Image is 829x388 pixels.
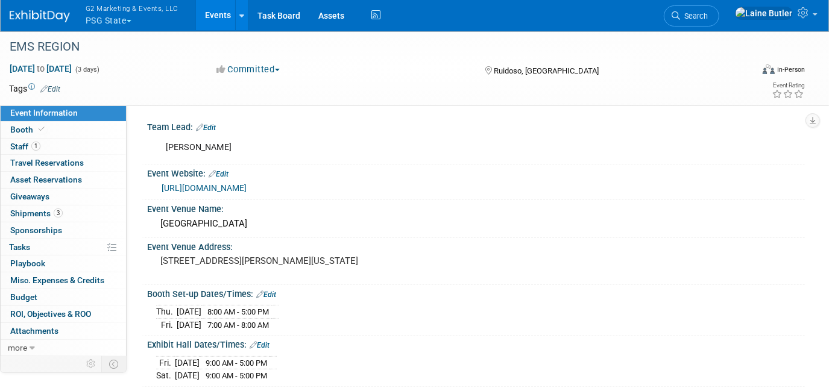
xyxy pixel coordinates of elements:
span: Staff [10,142,40,151]
a: Travel Reservations [1,155,126,171]
a: Giveaways [1,189,126,205]
span: 9:00 AM - 5:00 PM [206,358,267,368]
div: Event Website: [147,164,805,180]
span: 9:00 AM - 5:00 PM [206,371,267,380]
a: Staff1 [1,139,126,155]
div: Event Venue Name: [147,200,805,215]
span: G2 Marketing & Events, LLC [86,2,178,14]
div: Exhibit Hall Dates/Times: [147,336,805,351]
span: 3 [54,208,63,217]
a: Search [664,5,719,27]
a: Misc. Expenses & Credits [1,272,126,289]
a: Edit [40,85,60,93]
td: Fri. [156,318,177,331]
td: Sat. [156,369,175,382]
span: ROI, Objectives & ROO [10,309,91,319]
span: Booth [10,125,47,134]
span: Asset Reservations [10,175,82,184]
img: Format-Inperson.png [763,64,775,74]
a: Attachments [1,323,126,339]
span: Search [680,11,708,20]
a: Edit [209,170,229,178]
span: 1 [31,142,40,151]
td: Fri. [156,356,175,369]
td: [DATE] [175,369,200,382]
a: Event Information [1,105,126,121]
div: Event Format [687,63,805,81]
span: Attachments [10,326,58,336]
a: Edit [256,290,276,299]
div: Team Lead: [147,118,805,134]
span: (3 days) [74,66,99,74]
button: Committed [213,63,285,76]
a: Edit [250,341,270,349]
a: Tasks [1,239,126,255]
div: [PERSON_NAME] [157,136,677,160]
a: Playbook [1,255,126,272]
a: Sponsorships [1,222,126,239]
img: Laine Butler [735,7,793,20]
span: Event Information [10,108,78,117]
div: Booth Set-up Dates/Times: [147,285,805,301]
a: Edit [196,124,216,132]
span: Shipments [10,208,63,218]
div: [GEOGRAPHIC_DATA] [156,214,796,233]
td: [DATE] [177,305,201,319]
span: Giveaways [10,192,49,201]
td: [DATE] [175,356,200,369]
div: EMS REGION [5,36,737,58]
a: Booth [1,122,126,138]
a: more [1,340,126,356]
td: [DATE] [177,318,201,331]
div: In-Person [777,65,805,74]
i: Booth reservation complete [39,126,45,133]
a: [URL][DOMAIN_NAME] [162,183,247,193]
a: Asset Reservations [1,172,126,188]
td: Tags [9,83,60,95]
span: 7:00 AM - 8:00 AM [207,321,269,330]
a: Shipments3 [1,205,126,222]
span: to [35,64,46,74]
span: Playbook [10,258,45,268]
pre: [STREET_ADDRESS][PERSON_NAME][US_STATE] [160,255,408,266]
span: more [8,343,27,352]
div: Event Rating [772,83,804,89]
span: Budget [10,292,37,302]
span: Ruidoso, [GEOGRAPHIC_DATA] [494,66,599,75]
span: Sponsorships [10,225,62,235]
td: Thu. [156,305,177,319]
img: ExhibitDay [10,10,70,22]
span: 8:00 AM - 5:00 PM [207,307,269,316]
td: Personalize Event Tab Strip [81,356,102,372]
a: ROI, Objectives & ROO [1,306,126,322]
span: [DATE] [DATE] [9,63,72,74]
div: Event Venue Address: [147,238,805,253]
td: Toggle Event Tabs [102,356,127,372]
span: Misc. Expenses & Credits [10,275,104,285]
a: Budget [1,289,126,305]
span: Travel Reservations [10,158,84,167]
span: Tasks [9,242,30,252]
